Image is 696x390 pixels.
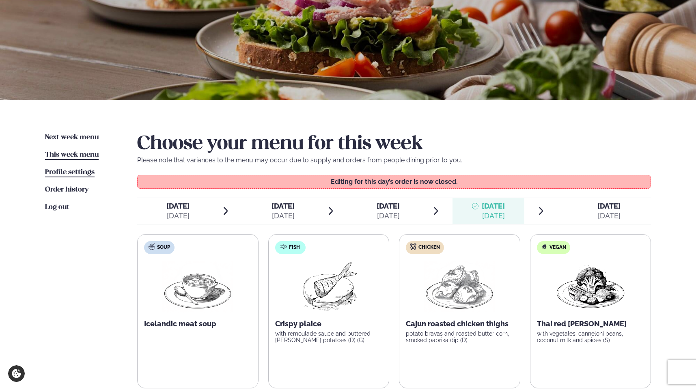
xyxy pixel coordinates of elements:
span: Chicken [418,244,440,251]
img: soup.svg [149,243,155,250]
a: Profile settings [45,168,95,177]
div: [DATE] [272,211,295,221]
img: Chicken-thighs.png [424,261,495,312]
div: [DATE] [597,211,621,221]
span: Vegan [549,244,566,251]
a: Log out [45,203,69,212]
span: [DATE] [377,202,400,210]
img: fish.svg [280,243,287,250]
p: potato bravas and roasted butter corn, smoked paprika dip (D) [406,330,513,343]
p: Please note that variances to the menu may occur due to supply and orders from people dining prio... [137,155,651,165]
p: Crispy plaice [275,319,383,329]
a: Order history [45,185,88,195]
span: This week menu [45,151,99,158]
img: Soup.png [162,261,233,312]
span: Profile settings [45,169,95,176]
img: Vegan.png [555,261,626,312]
span: Next week menu [45,134,99,141]
span: Soup [157,244,170,251]
div: [DATE] [482,211,505,221]
img: Fish.png [293,261,364,312]
img: chicken.svg [410,243,416,250]
a: This week menu [45,150,99,160]
h2: Choose your menu for this week [137,133,651,155]
span: Fish [289,244,300,251]
div: [DATE] [166,211,190,221]
span: [DATE] [482,201,505,211]
p: Icelandic meat soup [144,319,252,329]
a: Cookie settings [8,365,25,382]
p: with remoulade sauce and buttered [PERSON_NAME] potatoes (D) (G) [275,330,383,343]
p: Editing for this day’s order is now closed. [146,179,643,185]
span: Order history [45,186,88,193]
p: Cajun roasted chicken thighs [406,319,513,329]
p: with vegetales, canneloni beans, coconut milk and spices (S) [537,330,644,343]
p: Thai red [PERSON_NAME] [537,319,644,329]
span: Log out [45,204,69,211]
span: [DATE] [166,202,190,210]
span: [DATE] [272,202,295,210]
img: Vegan.svg [541,243,547,250]
a: Next week menu [45,133,99,142]
div: [DATE] [377,211,400,221]
span: [DATE] [597,202,621,210]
